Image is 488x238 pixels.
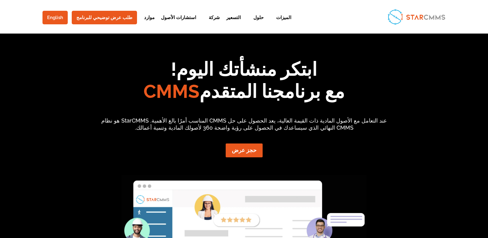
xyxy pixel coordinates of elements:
a: حلول [247,15,264,30]
h1: ابتكر منشأتك اليوم! مع برنامجنا المتقدم [40,58,449,106]
a: English [42,11,68,24]
a: شركة [203,15,220,30]
a: طلب عرض توضيحي للبرنامج [72,11,137,24]
span: CMMS [143,81,200,102]
a: التسعير [226,15,241,30]
img: StarCMMS [385,6,448,27]
a: استشارات الأصول [161,15,196,30]
p: عند التعامل مع الأصول المادية ذات القيمة العالية، يعد الحصول على حل CMMS المناسب أمرًا بالغ الأهم... [101,117,387,132]
a: موارد [138,15,155,30]
a: حجز عرض [226,143,263,157]
a: الميزات [270,15,291,30]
